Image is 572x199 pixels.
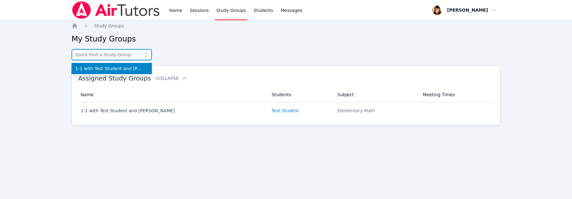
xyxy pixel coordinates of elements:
[72,49,152,60] input: Quick Find a Study Group
[75,65,148,72] span: 1-1 with Test Student and [PERSON_NAME]
[156,75,187,81] button: Collapse
[72,34,500,44] h2: My Study Groups
[337,108,415,114] div: Elementary Math
[271,108,299,114] a: Test Student
[78,87,268,102] th: Name
[281,7,302,14] span: Messages
[419,87,494,102] th: Meeting Times
[72,1,160,19] img: Air Tutors
[72,23,500,29] nav: Breadcrumb
[81,108,264,114] div: 1-1 with Test Student and [PERSON_NAME]
[268,87,334,102] th: Students
[78,102,494,119] tr: 1-1 with Test Student and [PERSON_NAME]Test StudentElementary Math
[334,87,419,102] th: Subject
[94,23,124,29] a: Study Groups
[78,75,151,82] span: Assigned Study Groups
[94,23,124,28] span: Study Groups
